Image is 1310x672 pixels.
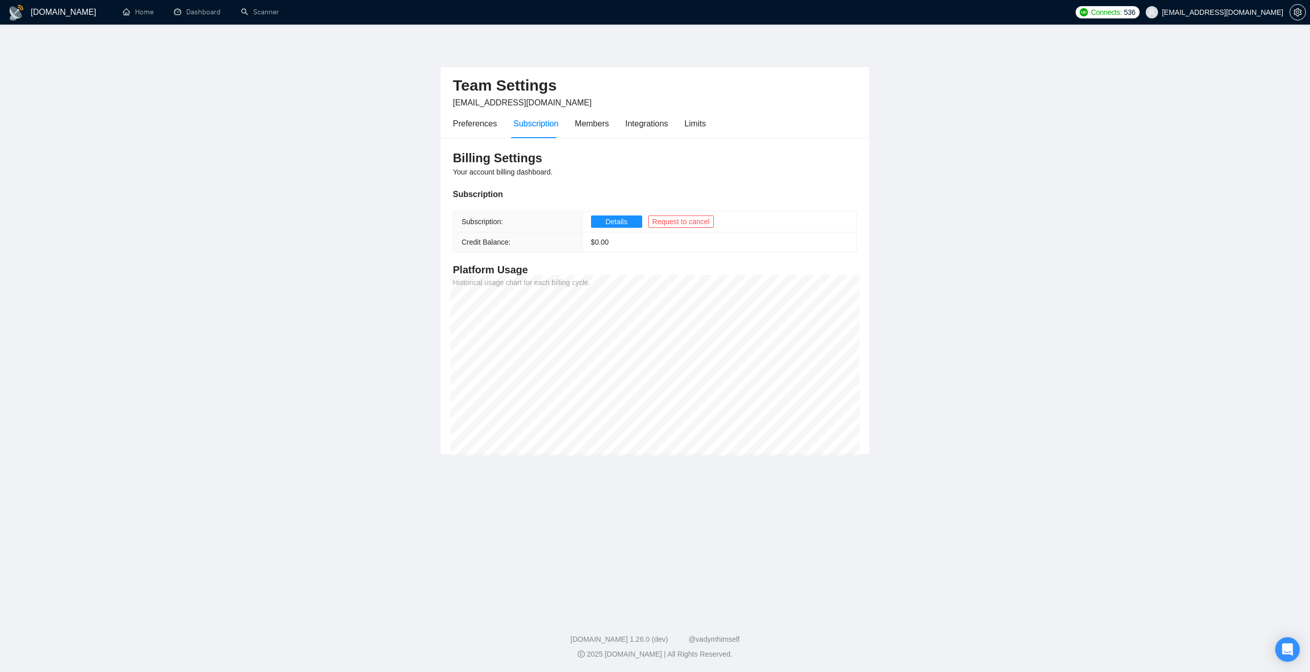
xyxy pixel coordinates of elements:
[1290,4,1306,20] button: setting
[571,635,668,643] a: [DOMAIN_NAME] 1.26.0 (dev)
[123,8,154,16] a: homeHome
[453,117,497,130] div: Preferences
[591,238,609,246] span: $ 0.00
[1148,9,1155,16] span: user
[625,117,668,130] div: Integrations
[578,651,585,658] span: copyright
[453,188,857,201] div: Subscription
[1091,7,1122,18] span: Connects:
[688,635,739,643] a: @vadymhimself
[1080,8,1088,16] img: upwork-logo.png
[605,216,627,227] span: Details
[1290,8,1306,16] a: setting
[1290,8,1305,16] span: setting
[462,218,503,226] span: Subscription:
[652,216,710,227] span: Request to cancel
[513,117,558,130] div: Subscription
[591,215,642,228] button: Details
[8,5,25,21] img: logo
[453,263,857,277] h4: Platform Usage
[648,215,714,228] button: Request to cancel
[453,168,553,176] span: Your account billing dashboard.
[453,75,857,96] h2: Team Settings
[453,98,592,107] span: [EMAIL_ADDRESS][DOMAIN_NAME]
[174,8,221,16] a: dashboardDashboard
[1275,637,1300,662] div: Open Intercom Messenger
[462,238,511,246] span: Credit Balance:
[685,117,706,130] div: Limits
[241,8,279,16] a: searchScanner
[575,117,609,130] div: Members
[1124,7,1135,18] span: 536
[8,649,1302,660] div: 2025 [DOMAIN_NAME] | All Rights Reserved.
[453,150,857,166] h3: Billing Settings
